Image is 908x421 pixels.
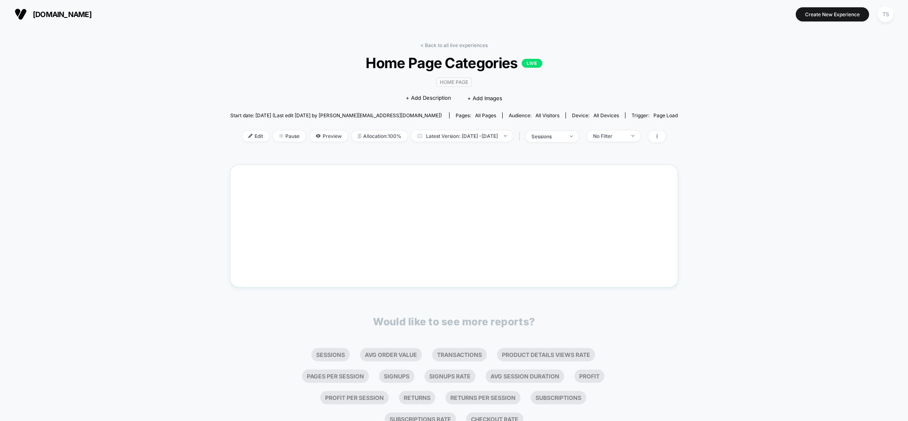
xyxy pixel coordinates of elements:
img: end [504,135,507,137]
span: all devices [593,112,619,118]
img: Visually logo [15,8,27,20]
button: [DOMAIN_NAME] [12,8,94,21]
div: sessions [531,133,564,140]
span: Pause [273,131,306,142]
div: Trigger: [632,112,678,118]
span: Device: [565,112,625,118]
li: Product Details Views Rate [497,348,595,361]
img: end [632,135,634,137]
span: Start date: [DATE] (Last edit [DATE] by [PERSON_NAME][EMAIL_ADDRESS][DOMAIN_NAME]) [230,112,442,118]
li: Signups [379,369,414,383]
button: Create New Experience [796,7,869,21]
img: edit [248,134,253,138]
div: No Filter [593,133,625,139]
span: Preview [310,131,348,142]
span: [DOMAIN_NAME] [33,10,92,19]
div: TS [878,6,893,22]
li: Transactions [432,348,487,361]
p: Would like to see more reports? [373,316,535,328]
li: Returns [399,391,435,404]
img: end [570,135,573,137]
li: Sessions [311,348,350,361]
button: TS [875,6,896,23]
li: Profit [574,369,604,383]
p: LIVE [522,59,542,68]
img: calendar [418,134,422,138]
li: Avg Session Duration [486,369,564,383]
li: Profit Per Session [320,391,389,404]
span: + Add Description [406,94,451,102]
li: Avg Order Value [360,348,422,361]
img: rebalance [358,134,361,138]
span: Latest Version: [DATE] - [DATE] [411,131,513,142]
div: Audience: [509,112,559,118]
span: Home Page Categories [253,54,655,71]
span: All Visitors [535,112,559,118]
li: Subscriptions [531,391,586,404]
a: < Back to all live experiences [420,42,488,48]
img: end [279,134,283,138]
span: + Add Images [467,95,502,101]
li: Pages Per Session [302,369,369,383]
span: Page Load [653,112,678,118]
li: Signups Rate [424,369,475,383]
span: Edit [242,131,269,142]
li: Returns Per Session [445,391,520,404]
span: | [517,131,525,142]
span: Allocation: 100% [352,131,407,142]
span: all pages [475,112,496,118]
div: Pages: [456,112,496,118]
span: Home Page [436,77,472,87]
